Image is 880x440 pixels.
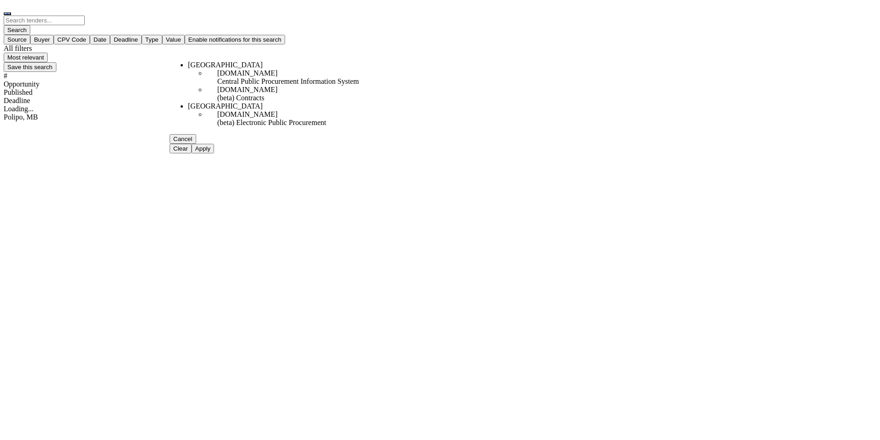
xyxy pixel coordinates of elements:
[7,36,27,43] span: Source
[90,35,110,44] button: Date
[170,144,192,153] button: Clear
[4,105,876,113] div: Loading...
[166,36,181,43] span: Value
[217,94,264,102] span: (beta) Contracts
[188,61,263,69] span: [GEOGRAPHIC_DATA]
[192,144,214,153] button: Apply
[195,145,210,152] span: Apply
[145,36,159,43] span: Type
[114,36,138,43] span: Deadline
[188,102,263,110] span: [GEOGRAPHIC_DATA]
[7,27,27,33] span: Search
[142,35,162,44] button: Type
[93,36,106,43] span: Date
[217,86,278,93] span: [DOMAIN_NAME]
[4,25,30,35] button: Search
[173,136,192,142] span: Cancel
[4,80,39,88] span: Opportunity
[110,35,142,44] button: Deadline
[4,113,38,121] span: Polipo, MB
[4,62,56,72] button: Save this search
[54,35,90,44] button: CPV Code
[4,72,7,80] span: #
[30,35,54,44] button: Buyer
[7,64,53,71] span: Save this search
[188,36,281,43] span: Enable notifications for this search
[34,36,50,43] span: Buyer
[57,36,86,43] span: CPV Code
[162,35,185,44] button: Value
[217,69,278,77] span: [DOMAIN_NAME]
[4,35,30,44] button: Source
[217,119,326,126] span: (beta) Electronic Public Procurement
[173,145,188,152] span: Clear
[170,134,196,144] button: Cancel
[217,110,278,118] span: [DOMAIN_NAME]
[4,97,30,104] span: Deadline
[185,35,285,44] button: Enable notifications for this search
[217,77,359,85] span: Central Public Procurement Information System
[4,88,33,96] span: Published
[4,16,85,25] input: Search tenders...
[4,44,32,52] span: All filters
